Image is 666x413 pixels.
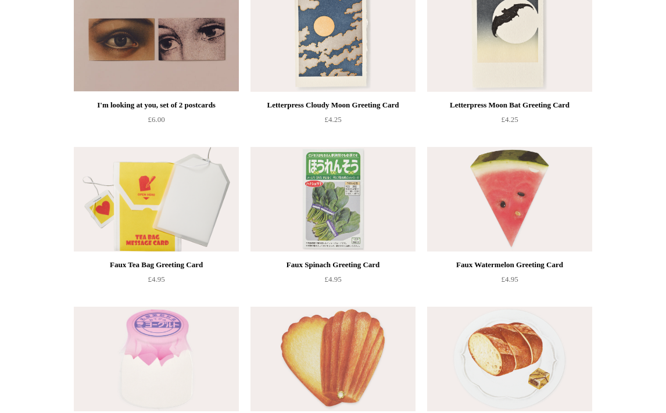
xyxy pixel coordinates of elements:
[253,98,413,112] div: Letterpress Cloudy Moon Greeting Card
[74,307,239,411] img: Faux Yoghurt Greeting Card
[427,307,592,411] a: Bread and Butter Greeting Card Bread and Butter Greeting Card
[74,258,239,306] a: Faux Tea Bag Greeting Card £4.95
[74,307,239,411] a: Faux Yoghurt Greeting Card Faux Yoghurt Greeting Card
[250,258,416,306] a: Faux Spinach Greeting Card £4.95
[253,258,413,272] div: Faux Spinach Greeting Card
[501,115,518,124] span: £4.25
[74,147,239,252] img: Faux Tea Bag Greeting Card
[430,258,589,272] div: Faux Watermelon Greeting Card
[148,275,164,283] span: £4.95
[427,147,592,252] img: Faux Watermelon Greeting Card
[430,98,589,112] div: Letterpress Moon Bat Greeting Card
[250,307,416,411] a: Madeleine Greeting Card Madeleine Greeting Card
[148,115,164,124] span: £6.00
[250,98,416,146] a: Letterpress Cloudy Moon Greeting Card £4.25
[324,115,341,124] span: £4.25
[501,275,518,283] span: £4.95
[77,258,236,272] div: Faux Tea Bag Greeting Card
[250,307,416,411] img: Madeleine Greeting Card
[427,307,592,411] img: Bread and Butter Greeting Card
[250,147,416,252] img: Faux Spinach Greeting Card
[324,275,341,283] span: £4.95
[74,147,239,252] a: Faux Tea Bag Greeting Card Faux Tea Bag Greeting Card
[427,98,592,146] a: Letterpress Moon Bat Greeting Card £4.25
[427,258,592,306] a: Faux Watermelon Greeting Card £4.95
[77,98,236,112] div: I'm looking at you, set of 2 postcards
[250,147,416,252] a: Faux Spinach Greeting Card Faux Spinach Greeting Card
[74,98,239,146] a: I'm looking at you, set of 2 postcards £6.00
[427,147,592,252] a: Faux Watermelon Greeting Card Faux Watermelon Greeting Card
